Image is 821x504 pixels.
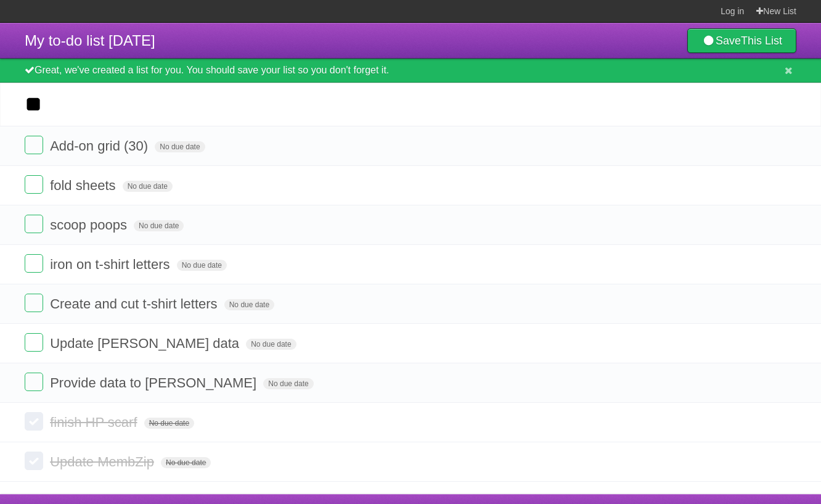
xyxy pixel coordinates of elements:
[177,260,227,271] span: No due date
[123,181,173,192] span: No due date
[50,138,151,154] span: Add-on grid (30)
[741,35,782,47] b: This List
[144,418,194,429] span: No due date
[224,299,274,310] span: No due date
[50,454,157,469] span: Update MembZip
[263,378,313,389] span: No due date
[25,175,43,194] label: Done
[25,412,43,431] label: Done
[25,294,43,312] label: Done
[687,28,796,53] a: SaveThis List
[246,339,296,350] span: No due date
[25,32,155,49] span: My to-do list [DATE]
[50,336,242,351] span: Update [PERSON_NAME] data
[161,457,211,468] span: No due date
[50,178,118,193] span: fold sheets
[25,136,43,154] label: Done
[50,296,220,312] span: Create and cut t-shirt letters
[25,452,43,470] label: Done
[25,333,43,352] label: Done
[155,141,205,152] span: No due date
[50,415,140,430] span: finish HP scarf
[50,257,173,272] span: iron on t-shirt letters
[25,215,43,233] label: Done
[25,373,43,391] label: Done
[134,220,184,231] span: No due date
[50,217,130,233] span: scoop poops
[50,375,259,390] span: Provide data to [PERSON_NAME]
[25,254,43,273] label: Done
